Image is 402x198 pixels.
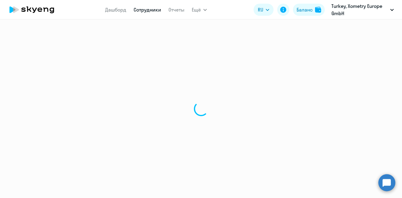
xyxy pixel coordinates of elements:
[328,2,397,17] button: Turkey, Xometry Europe GmbH
[168,7,184,13] a: Отчеты
[331,2,388,17] p: Turkey, Xometry Europe GmbH
[192,4,207,16] button: Ещё
[254,4,274,16] button: RU
[258,6,263,13] span: RU
[192,6,201,13] span: Ещё
[293,4,325,16] button: Балансbalance
[297,6,313,13] div: Баланс
[134,7,161,13] a: Сотрудники
[315,7,321,13] img: balance
[105,7,126,13] a: Дашборд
